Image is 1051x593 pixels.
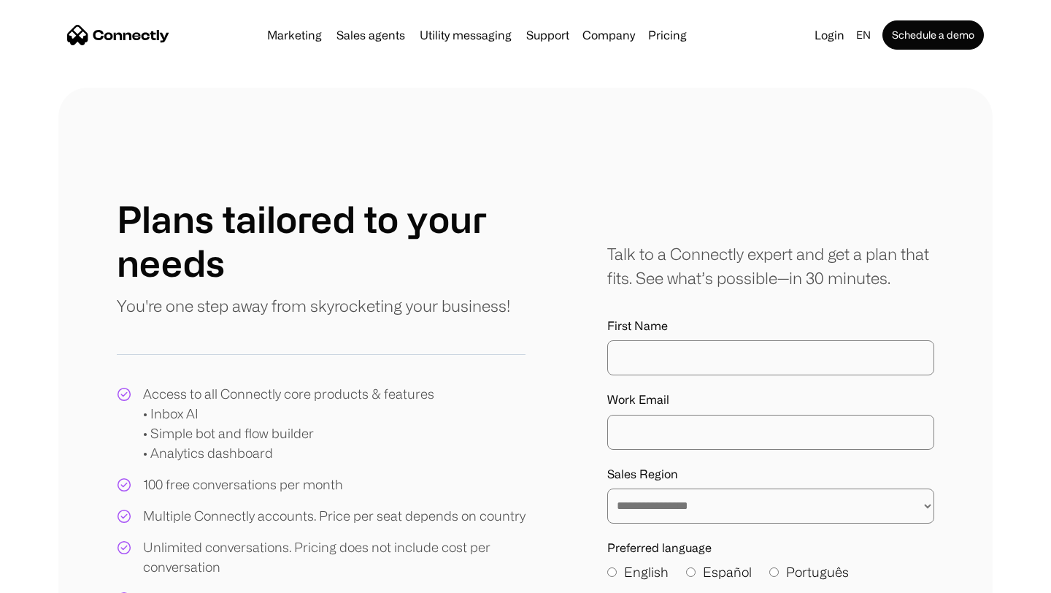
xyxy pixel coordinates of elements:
label: Preferred language [607,541,934,555]
ul: Language list [29,567,88,588]
h1: Plans tailored to your needs [117,197,525,285]
a: Utility messaging [414,29,517,41]
div: Access to all Connectly core products & features • Inbox AI • Simple bot and flow builder • Analy... [143,384,434,463]
input: English [607,567,617,577]
input: Español [686,567,696,577]
div: en [856,25,871,45]
div: Talk to a Connectly expert and get a plan that fits. See what’s possible—in 30 minutes. [607,242,934,290]
a: Schedule a demo [882,20,984,50]
label: English [607,562,669,582]
div: Unlimited conversations. Pricing does not include cost per conversation [143,537,525,577]
a: Marketing [261,29,328,41]
div: Multiple Connectly accounts. Price per seat depends on country [143,506,525,526]
label: Español [686,562,752,582]
div: 100 free conversations per month [143,475,343,494]
label: Sales Region [607,467,934,481]
aside: Language selected: English [15,566,88,588]
div: Company [582,25,635,45]
div: Company [578,25,639,45]
a: Support [520,29,575,41]
input: Português [769,567,779,577]
label: Work Email [607,393,934,407]
label: First Name [607,319,934,333]
a: Sales agents [331,29,411,41]
p: You're one step away from skyrocketing your business! [117,294,510,318]
a: home [67,24,169,46]
a: Pricing [642,29,693,41]
a: Login [809,25,850,45]
label: Português [769,562,849,582]
div: en [850,25,879,45]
